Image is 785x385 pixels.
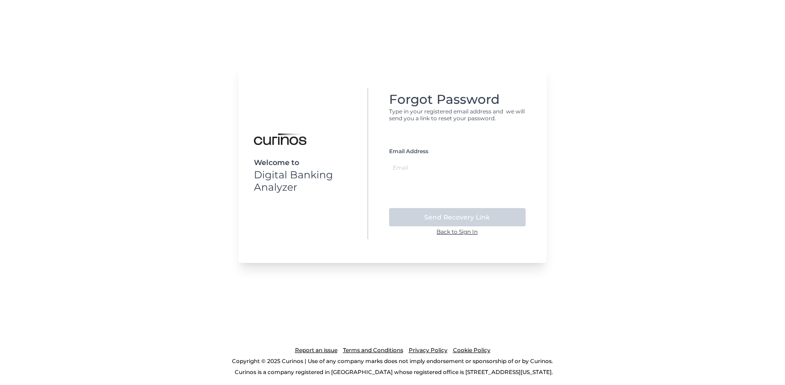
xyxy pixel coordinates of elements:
a: Terms and Conditions [343,345,403,356]
p: Welcome to [254,158,352,167]
p: Digital Banking Analyzer [254,169,352,193]
label: Email Address [389,148,428,155]
a: Cookie Policy [453,345,490,356]
p: Copyright © 2025 Curinos | Use of any company marks does not imply endorsement or sponsorship of ... [45,356,740,367]
p: Type in your registered email address and we will send you a link to reset your password. [389,108,526,122]
h1: Forgot Password [389,92,526,107]
button: Send Recovery Link [389,208,526,226]
input: Email [389,158,526,176]
a: Back to Sign In [437,228,478,235]
a: Report an issue [295,345,337,356]
img: Digital Banking Analyzer [254,134,306,145]
a: Privacy Policy [409,345,448,356]
p: Curinos is a company registered in [GEOGRAPHIC_DATA] whose registered office is [STREET_ADDRESS][... [47,367,740,378]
